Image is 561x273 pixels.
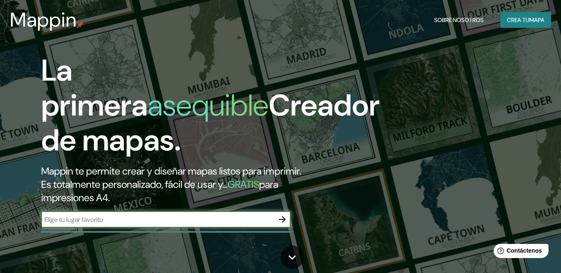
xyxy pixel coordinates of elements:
font: Mappin te permite crear y diseñar mapas listos para imprimir. [41,165,301,177]
input: Elige tu lugar favorito [41,215,274,224]
font: mapa [529,16,544,24]
font: asequible [148,86,269,125]
font: GRATIS [227,178,259,191]
font: La primera [41,51,148,125]
button: Sobre nosotros [431,12,487,28]
font: Es totalmente personalizado, fácil de usar y... [41,178,227,191]
font: Sobre nosotros [434,16,484,24]
img: pin de mapeo [77,22,84,28]
font: Creador de mapas. [41,86,380,160]
font: para impresiones A4. [41,178,278,204]
button: Crea tumapa [500,12,551,28]
iframe: Lanzador de widgets de ayuda [487,241,552,264]
font: Crea tu [507,16,529,24]
font: Mappin [10,7,77,33]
